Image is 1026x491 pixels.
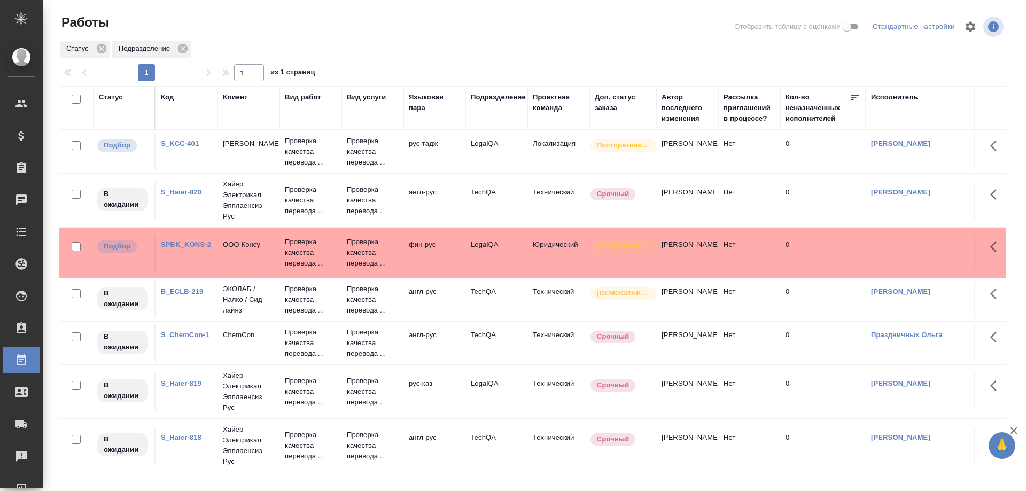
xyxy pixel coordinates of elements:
[984,324,1009,350] button: Здесь прячутся важные кнопки
[161,287,203,295] a: B_ECLB-219
[871,139,930,147] a: [PERSON_NAME]
[347,284,398,316] p: Проверка качества перевода ...
[96,138,149,153] div: Можно подбирать исполнителей
[270,66,315,81] span: из 1 страниц
[285,430,336,462] p: Проверка качества перевода ...
[597,380,629,391] p: Срочный
[597,241,650,252] p: [DEMOGRAPHIC_DATA]
[870,19,958,35] div: split button
[597,189,629,199] p: Срочный
[656,133,718,170] td: [PERSON_NAME]
[96,330,149,355] div: Исполнитель назначен, приступать к работе пока рано
[871,92,918,103] div: Исполнитель
[656,182,718,219] td: [PERSON_NAME]
[465,373,527,410] td: LegalQA
[984,281,1009,307] button: Здесь прячутся важные кнопки
[871,188,930,196] a: [PERSON_NAME]
[59,14,109,31] span: Работы
[104,380,142,401] p: В ожидании
[104,434,142,455] p: В ожидании
[989,432,1015,459] button: 🙏
[983,17,1006,37] span: Посмотреть информацию
[119,43,174,54] p: Подразделение
[347,136,398,168] p: Проверка качества перевода ...
[471,92,526,103] div: Подразделение
[527,281,589,318] td: Технический
[465,281,527,318] td: TechQA
[718,324,780,362] td: Нет
[403,133,465,170] td: рус-тадж
[285,92,321,103] div: Вид работ
[527,133,589,170] td: Локализация
[780,427,866,464] td: 0
[662,92,713,124] div: Автор последнего изменения
[718,373,780,410] td: Нет
[465,234,527,271] td: LegalQA
[223,370,274,413] p: Хайер Электрикал Эпплаенсиз Рус
[780,182,866,219] td: 0
[223,179,274,222] p: Хайер Электрикал Эпплаенсиз Рус
[465,133,527,170] td: LegalQA
[223,330,274,340] p: ChemCon
[734,21,841,32] span: Отобразить таблицу с оценками
[96,378,149,403] div: Исполнитель назначен, приступать к работе пока рано
[112,41,191,58] div: Подразделение
[984,234,1009,260] button: Здесь прячутся важные кнопки
[656,234,718,271] td: [PERSON_NAME]
[718,182,780,219] td: Нет
[871,331,943,339] a: Праздничных Ольга
[656,281,718,318] td: [PERSON_NAME]
[223,138,274,149] p: [PERSON_NAME]
[285,376,336,408] p: Проверка качества перевода ...
[347,92,386,103] div: Вид услуги
[993,434,1011,457] span: 🙏
[161,379,201,387] a: S_Haier-819
[597,288,650,299] p: [DEMOGRAPHIC_DATA]
[780,324,866,362] td: 0
[104,288,142,309] p: В ожидании
[597,140,650,151] p: Постпретензионный
[780,281,866,318] td: 0
[718,234,780,271] td: Нет
[724,92,775,124] div: Рассылка приглашений в процессе?
[285,327,336,359] p: Проверка качества перевода ...
[347,327,398,359] p: Проверка качества перевода ...
[60,41,110,58] div: Статус
[104,140,130,151] p: Подбор
[96,187,149,212] div: Исполнитель назначен, приступать к работе пока рано
[161,139,199,147] a: S_KCC-401
[527,182,589,219] td: Технический
[403,427,465,464] td: англ-рус
[104,189,142,210] p: В ожидании
[527,427,589,464] td: Технический
[66,43,92,54] p: Статус
[96,239,149,254] div: Можно подбирать исполнителей
[99,92,123,103] div: Статус
[409,92,460,113] div: Языковая пара
[403,324,465,362] td: англ-рус
[780,133,866,170] td: 0
[786,92,850,124] div: Кол-во неназначенных исполнителей
[465,182,527,219] td: TechQA
[161,92,174,103] div: Код
[347,430,398,462] p: Проверка качества перевода ...
[223,92,247,103] div: Клиент
[527,373,589,410] td: Технический
[533,92,584,113] div: Проектная команда
[656,324,718,362] td: [PERSON_NAME]
[871,287,930,295] a: [PERSON_NAME]
[718,133,780,170] td: Нет
[984,133,1009,159] button: Здесь прячутся важные кнопки
[285,136,336,168] p: Проверка качества перевода ...
[285,284,336,316] p: Проверка качества перевода ...
[597,331,629,342] p: Срочный
[347,376,398,408] p: Проверка качества перевода ...
[96,432,149,457] div: Исполнитель назначен, приступать к работе пока рано
[656,373,718,410] td: [PERSON_NAME]
[161,188,201,196] a: S_Haier-820
[223,424,274,467] p: Хайер Электрикал Эпплаенсиз Рус
[984,427,1009,453] button: Здесь прячутся важные кнопки
[223,284,274,316] p: ЭКОЛАБ / Налко / Сид лайнз
[595,92,651,113] div: Доп. статус заказа
[403,234,465,271] td: фин-рус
